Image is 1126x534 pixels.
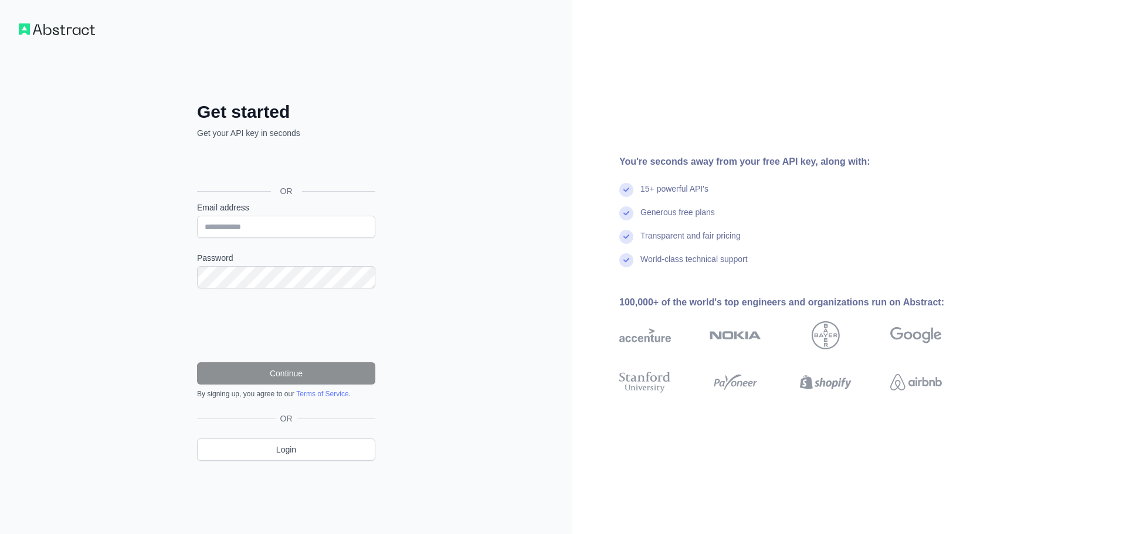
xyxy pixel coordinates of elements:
div: World-class technical support [640,253,748,277]
iframe: reCAPTCHA [197,302,375,348]
div: Transparent and fair pricing [640,230,741,253]
p: Get your API key in seconds [197,127,375,139]
img: google [890,321,942,349]
img: accenture [619,321,671,349]
div: 15+ powerful API's [640,183,708,206]
span: OR [276,413,297,424]
img: payoneer [710,369,761,395]
div: By signing up, you agree to our . [197,389,375,399]
label: Password [197,252,375,264]
img: check mark [619,183,633,197]
img: stanford university [619,369,671,395]
img: nokia [710,321,761,349]
div: Generous free plans [640,206,715,230]
div: 100,000+ of the world's top engineers and organizations run on Abstract: [619,295,979,309]
img: shopify [800,369,852,395]
a: Login [197,438,375,461]
img: Workflow [19,23,95,35]
label: Email address [197,202,375,213]
img: bayer [812,321,840,349]
img: airbnb [890,369,942,395]
img: check mark [619,206,633,220]
img: check mark [619,230,633,244]
div: You're seconds away from your free API key, along with: [619,155,979,169]
h2: Get started [197,101,375,123]
a: Terms of Service [296,390,348,398]
button: Continue [197,362,375,385]
img: check mark [619,253,633,267]
iframe: Sign in with Google Button [191,152,379,178]
span: OR [271,185,302,197]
